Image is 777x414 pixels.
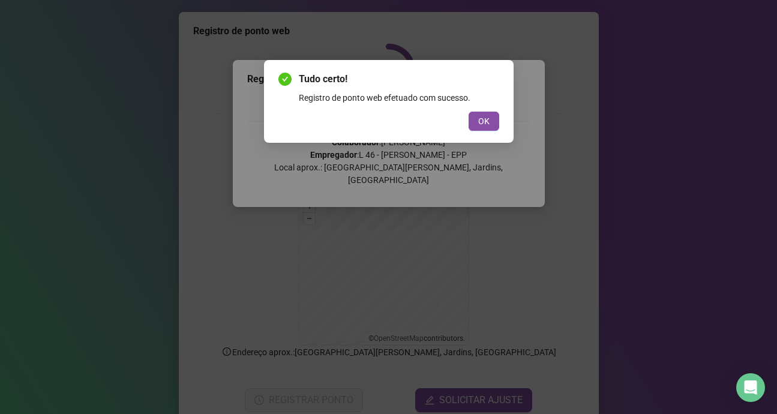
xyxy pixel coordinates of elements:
span: check-circle [278,73,292,86]
div: Open Intercom Messenger [736,373,765,402]
button: OK [469,112,499,131]
span: Tudo certo! [299,72,499,86]
span: OK [478,115,490,128]
div: Registro de ponto web efetuado com sucesso. [299,91,499,104]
